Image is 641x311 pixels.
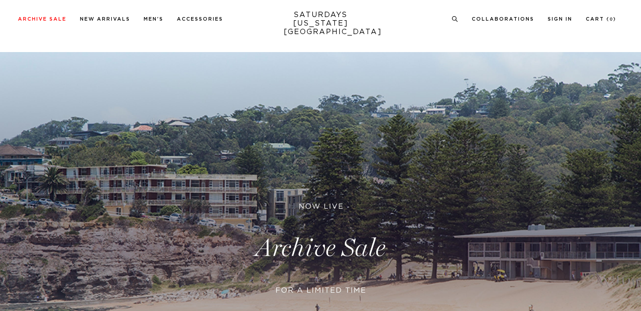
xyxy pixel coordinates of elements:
a: Collaborations [472,17,534,22]
a: Archive Sale [18,17,66,22]
a: SATURDAYS[US_STATE][GEOGRAPHIC_DATA] [284,11,358,36]
small: 0 [610,18,613,22]
a: Accessories [177,17,223,22]
a: Cart (0) [586,17,616,22]
a: Sign In [548,17,572,22]
a: Men's [144,17,163,22]
a: New Arrivals [80,17,130,22]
